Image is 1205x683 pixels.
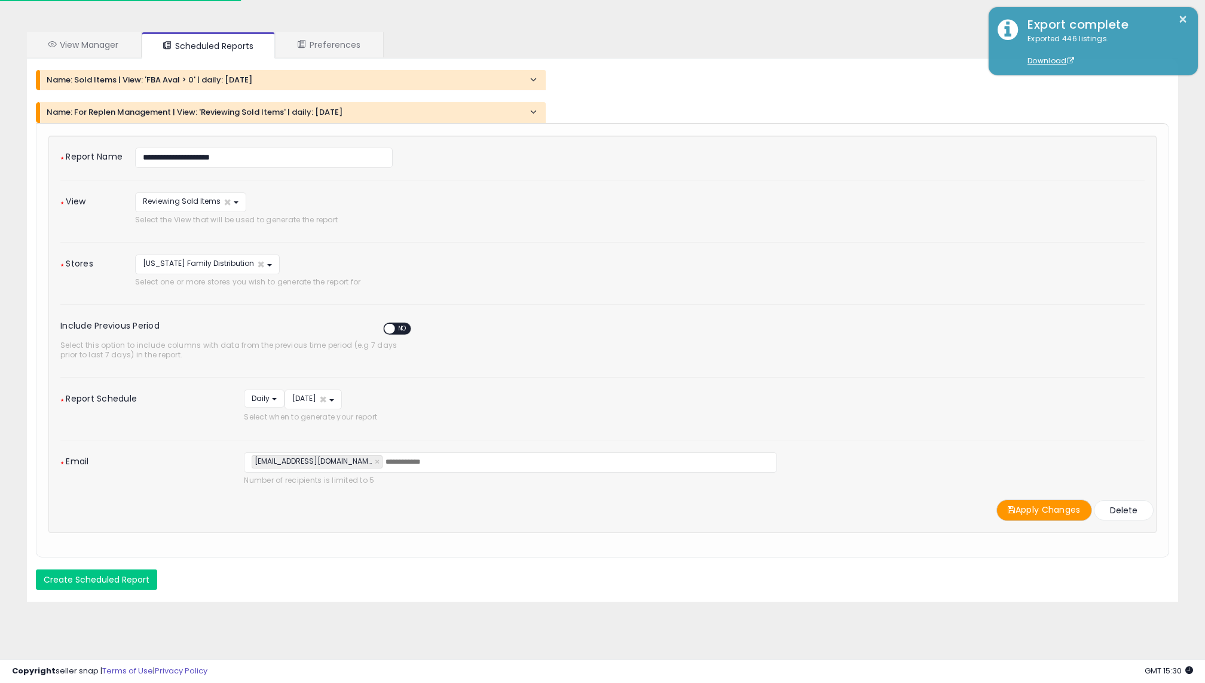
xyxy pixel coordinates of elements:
[244,476,777,485] span: Number of recipients is limited to 5
[163,41,172,50] i: Scheduled Reports
[257,258,265,271] span: ×
[60,262,64,268] span: ★
[135,215,760,224] span: Select the View that will be used to generate the report
[143,258,254,268] span: [US_STATE] Family Distribution
[1019,16,1189,33] div: Export complete
[47,108,537,117] h4: Name: For Replen Management | View: 'Reviewing Sold Items' | daily: [DATE]
[1094,500,1154,520] button: Delete
[143,196,221,206] span: Reviewing Sold Items
[1019,33,1189,67] div: Exported 446 listings.
[48,40,56,48] i: View Manager
[60,341,410,359] span: Select this option to include columns with data from the previous time period (e.g 7 days prior t...
[292,393,316,403] span: [DATE]
[60,397,64,403] span: ★
[135,192,246,212] button: Reviewing Sold Items ×
[142,32,275,59] a: Scheduled Reports
[36,569,157,590] button: Create Scheduled Report
[51,255,126,267] label: Stores
[135,277,659,286] span: Select one or more stores you wish to generate the report for
[12,665,56,676] strong: Copyright
[155,665,207,676] a: Privacy Policy
[102,665,153,676] a: Terms of Use
[252,393,270,403] span: Daily
[51,390,235,402] label: Report Schedule
[51,452,235,465] label: Email
[276,32,382,57] a: Preferences
[12,666,207,677] div: seller snap | |
[394,324,411,334] span: NO
[244,412,1145,421] span: Select when to generate your report
[1027,56,1074,66] a: Download
[60,155,64,161] span: ★
[244,390,285,407] button: Daily
[375,456,382,468] a: ×
[224,196,231,209] span: ×
[1145,665,1193,676] span: 2025-10-14 15:30 GMT
[60,317,422,338] label: Include Previous Period
[27,32,140,57] a: View Manager
[60,200,64,206] span: ★
[298,40,306,48] i: User Preferences
[60,460,64,465] span: ★
[47,76,537,84] h4: Name: Sold Items | View: 'FBA Aval > 0' | daily: [DATE]
[996,500,1092,520] button: Apply Changes
[252,456,372,466] span: [EMAIL_ADDRESS][DOMAIN_NAME]
[51,192,126,205] label: View
[135,255,280,274] button: [US_STATE] Family Distribution ×
[285,390,342,409] button: [DATE] ×
[1178,12,1188,27] button: ×
[319,393,327,406] span: ×
[51,148,126,160] label: Report Name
